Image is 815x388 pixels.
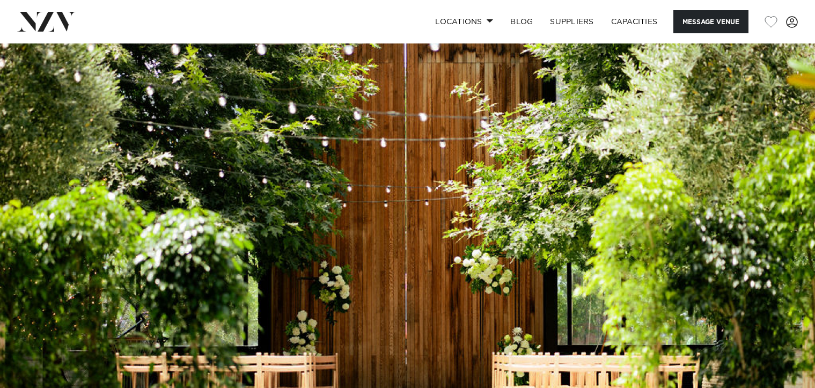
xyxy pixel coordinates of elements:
[502,10,541,33] a: BLOG
[427,10,502,33] a: Locations
[673,10,748,33] button: Message Venue
[603,10,666,33] a: Capacities
[541,10,602,33] a: SUPPLIERS
[17,12,76,31] img: nzv-logo.png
